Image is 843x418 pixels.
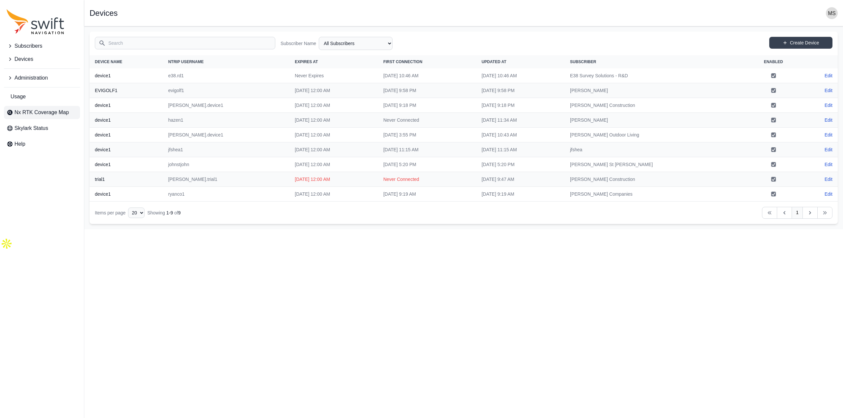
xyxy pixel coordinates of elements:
a: Edit [825,132,832,138]
td: [DATE] 9:19 AM [476,187,565,202]
a: Edit [825,176,832,183]
td: [PERSON_NAME].device1 [163,98,290,113]
td: [DATE] 10:46 AM [378,68,476,83]
a: 1 [792,207,803,219]
span: Subscribers [14,42,42,50]
td: [DATE] 12:00 AM [289,172,378,187]
div: Showing of [147,209,180,216]
button: Administration [4,71,80,85]
td: [DATE] 9:18 PM [378,98,476,113]
span: Administration [14,74,48,82]
td: [DATE] 11:15 AM [476,142,565,157]
td: ryanco1 [163,187,290,202]
td: [PERSON_NAME].device1 [163,128,290,142]
span: Expires At [295,60,318,64]
th: device1 [90,157,163,172]
td: [PERSON_NAME] St [PERSON_NAME] [565,157,745,172]
a: Edit [825,87,832,94]
th: device1 [90,98,163,113]
td: [DATE] 10:46 AM [476,68,565,83]
a: Edit [825,102,832,109]
th: device1 [90,187,163,202]
span: Devices [14,55,33,63]
td: [DATE] 9:58 PM [476,83,565,98]
a: Nx RTK Coverage Map [4,106,80,119]
td: [PERSON_NAME] Construction [565,172,745,187]
td: [DATE] 12:00 AM [289,142,378,157]
td: E38 Survey Solutions - R&D [565,68,745,83]
th: EVIGOLF1 [90,83,163,98]
td: [DATE] 3:55 PM [378,128,476,142]
td: [PERSON_NAME] Construction [565,98,745,113]
td: Never Expires [289,68,378,83]
span: 9 [178,210,181,215]
td: hazen1 [163,113,290,128]
td: [DATE] 10:43 AM [476,128,565,142]
a: Usage [4,90,80,103]
td: [DATE] 11:15 AM [378,142,476,157]
th: Subscriber [565,55,745,68]
td: [DATE] 9:19 AM [378,187,476,202]
td: [PERSON_NAME] [565,113,745,128]
td: [PERSON_NAME] Outdoor Living [565,128,745,142]
span: 1 - 9 [166,210,173,215]
td: Never Connected [378,113,476,128]
td: [DATE] 9:47 AM [476,172,565,187]
button: Devices [4,53,80,66]
td: [DATE] 12:00 AM [289,83,378,98]
h1: Devices [90,9,118,17]
span: Nx RTK Coverage Map [14,109,69,116]
td: [PERSON_NAME] Companies [565,187,745,202]
th: device1 [90,68,163,83]
td: [DATE] 5:20 PM [378,157,476,172]
td: [DATE] 9:18 PM [476,98,565,113]
select: Display Limit [128,208,145,218]
span: Help [14,140,25,148]
a: Edit [825,161,832,168]
td: evigolf1 [163,83,290,98]
td: e38.rd1 [163,68,290,83]
th: device1 [90,142,163,157]
a: Create Device [769,37,832,49]
input: Search [95,37,275,49]
td: [PERSON_NAME].trial1 [163,172,290,187]
label: Subscriber Name [281,40,316,47]
span: First Connection [383,60,422,64]
span: Usage [11,93,26,101]
th: NTRIP Username [163,55,290,68]
td: jfshea [565,142,745,157]
td: [DATE] 12:00 AM [289,128,378,142]
td: johnstjohn [163,157,290,172]
td: [DATE] 12:00 AM [289,157,378,172]
td: jfshea1 [163,142,290,157]
a: Edit [825,117,832,123]
td: [DATE] 5:20 PM [476,157,565,172]
th: Enabled [745,55,802,68]
a: Help [4,137,80,151]
td: Never Connected [378,172,476,187]
td: [DATE] 11:34 AM [476,113,565,128]
td: [PERSON_NAME] [565,83,745,98]
th: device1 [90,128,163,142]
button: Subscribers [4,39,80,53]
a: Edit [825,146,832,153]
td: [DATE] 12:00 AM [289,98,378,113]
td: [DATE] 12:00 AM [289,113,378,128]
span: Updated At [481,60,506,64]
img: user photo [826,7,838,19]
td: [DATE] 12:00 AM [289,187,378,202]
th: device1 [90,113,163,128]
span: Items per page [95,210,125,215]
nav: Table navigation [90,202,838,224]
a: Edit [825,191,832,197]
a: Edit [825,72,832,79]
td: [DATE] 9:58 PM [378,83,476,98]
span: Skylark Status [14,124,48,132]
select: Subscriber [319,37,393,50]
th: Device Name [90,55,163,68]
th: trial1 [90,172,163,187]
a: Skylark Status [4,122,80,135]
